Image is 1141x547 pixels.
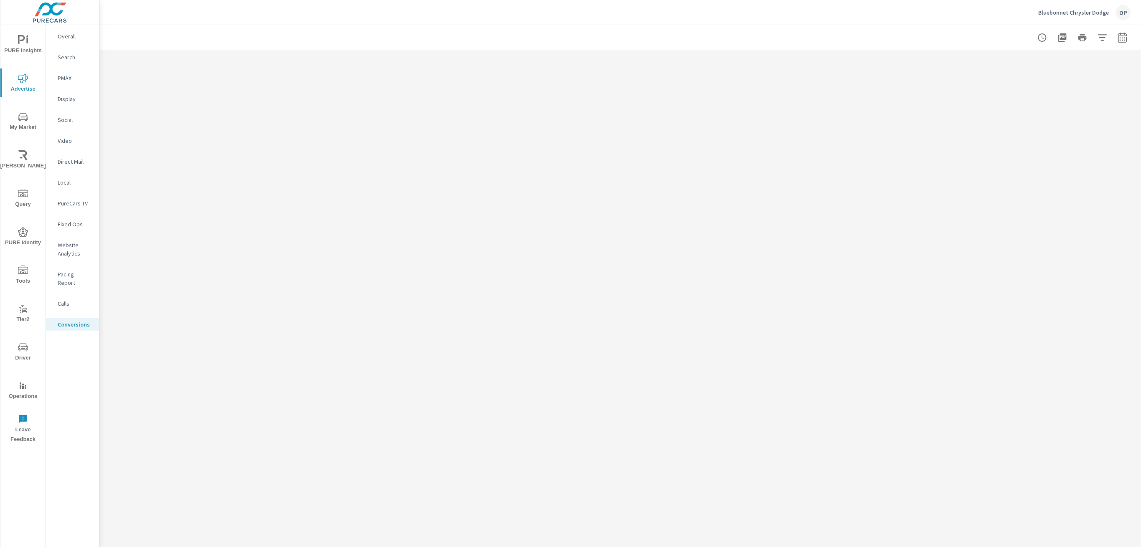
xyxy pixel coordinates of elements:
p: Pacing Report [58,270,92,287]
p: Overall [58,32,92,41]
p: Calls [58,299,92,308]
span: PURE Insights [3,35,43,56]
span: Advertise [3,73,43,94]
p: Display [58,95,92,103]
button: Apply Filters [1094,29,1111,46]
span: My Market [3,112,43,132]
div: Overall [46,30,99,43]
div: DP [1116,5,1131,20]
div: Search [46,51,99,63]
div: Social [46,114,99,126]
div: Fixed Ops [46,218,99,230]
span: Leave Feedback [3,414,43,444]
span: Driver [3,342,43,363]
span: Operations [3,381,43,401]
p: Local [58,178,92,187]
div: Pacing Report [46,268,99,289]
p: Direct Mail [58,157,92,166]
p: Bluebonnet Chrysler Dodge [1039,9,1109,16]
div: Local [46,176,99,189]
p: PMAX [58,74,92,82]
div: Display [46,93,99,105]
div: Direct Mail [46,155,99,168]
span: [PERSON_NAME] [3,150,43,171]
span: Tools [3,266,43,286]
p: Conversions [58,320,92,329]
button: Select Date Range [1114,29,1131,46]
div: Website Analytics [46,239,99,260]
span: Query [3,189,43,209]
div: PMAX [46,72,99,84]
p: Video [58,137,92,145]
button: "Export Report to PDF" [1054,29,1071,46]
div: nav menu [0,25,46,448]
span: PURE Identity [3,227,43,248]
span: Tier2 [3,304,43,324]
div: Calls [46,297,99,310]
p: Search [58,53,92,61]
div: Video [46,134,99,147]
button: Print Report [1074,29,1091,46]
div: PureCars TV [46,197,99,210]
p: Fixed Ops [58,220,92,228]
p: Social [58,116,92,124]
div: Conversions [46,318,99,331]
p: Website Analytics [58,241,92,258]
p: PureCars TV [58,199,92,208]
